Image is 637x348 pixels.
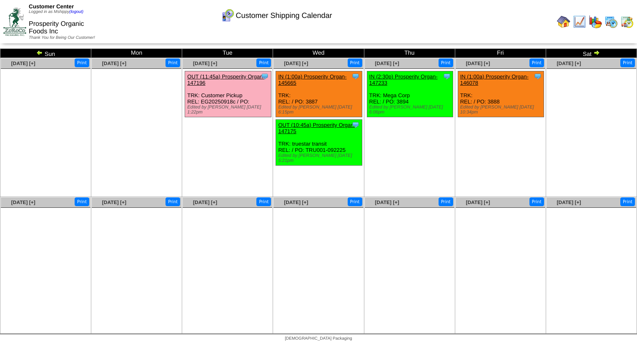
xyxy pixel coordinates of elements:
[187,73,264,86] a: OUT (11:45a) Prosperity Organ-147196
[620,15,634,28] img: calendarinout.gif
[348,197,362,206] button: Print
[284,61,308,66] a: [DATE] [+]
[351,72,360,81] img: Tooltip
[573,15,586,28] img: line_graph.gif
[375,199,399,205] a: [DATE] [+]
[589,15,602,28] img: graph.gif
[166,58,180,67] button: Print
[102,61,126,66] a: [DATE] [+]
[193,61,217,66] a: [DATE] [+]
[69,10,83,14] a: (logout)
[29,35,95,40] span: Thank You for Being Our Customer!
[75,58,89,67] button: Print
[11,61,35,66] a: [DATE] [+]
[256,197,271,206] button: Print
[29,10,83,14] span: Logged in as Mshippy
[0,49,91,58] td: Sun
[278,105,362,115] div: Edited by [PERSON_NAME] [DATE] 6:15pm
[460,105,544,115] div: Edited by [PERSON_NAME] [DATE] 10:34pm
[466,199,490,205] a: [DATE] [+]
[460,73,529,86] a: IN (1:00a) Prosperity Organ-146078
[593,49,600,56] img: arrowright.gif
[278,122,355,134] a: OUT (10:45a) Prosperity Organ-147175
[557,199,581,205] a: [DATE] [+]
[375,61,399,66] a: [DATE] [+]
[256,58,271,67] button: Print
[458,71,544,117] div: TRK: REL: / PO: 3888
[193,199,217,205] a: [DATE] [+]
[284,199,308,205] a: [DATE] [+]
[534,72,542,81] img: Tooltip
[273,49,364,58] td: Wed
[443,72,451,81] img: Tooltip
[29,3,74,10] span: Customer Center
[546,49,637,58] td: Sat
[166,197,180,206] button: Print
[261,72,269,81] img: Tooltip
[102,199,126,205] a: [DATE] [+]
[604,15,618,28] img: calendarprod.gif
[351,121,360,129] img: Tooltip
[439,197,453,206] button: Print
[348,58,362,67] button: Print
[529,58,544,67] button: Print
[369,73,438,86] a: IN (2:30p) Prosperity Organ-147233
[557,15,570,28] img: home.gif
[236,11,332,20] span: Customer Shipping Calendar
[285,336,352,341] span: [DEMOGRAPHIC_DATA] Packaging
[276,120,362,166] div: TRK: truestar transit REL: / PO: TRU001-092225
[529,197,544,206] button: Print
[3,8,26,35] img: ZoRoCo_Logo(Green%26Foil)%20jpg.webp
[276,71,362,117] div: TRK: REL: / PO: 3887
[367,71,453,117] div: TRK: Mega Corp REL: / PO: 3894
[439,58,453,67] button: Print
[11,199,35,205] a: [DATE] [+]
[620,197,635,206] button: Print
[91,49,182,58] td: Mon
[278,73,346,86] a: IN (1:00a) Prosperity Organ-145665
[187,105,271,115] div: Edited by [PERSON_NAME] [DATE] 1:22pm
[182,49,273,58] td: Tue
[185,71,271,117] div: TRK: Customer Pickup REL: EG20250918c / PO:
[278,153,362,163] div: Edited by [PERSON_NAME] [DATE] 5:21pm
[75,197,89,206] button: Print
[221,9,234,22] img: calendarcustomer.gif
[36,49,43,56] img: arrowleft.gif
[466,61,490,66] a: [DATE] [+]
[620,58,635,67] button: Print
[455,49,546,58] td: Fri
[369,105,453,115] div: Edited by [PERSON_NAME] [DATE] 6:06pm
[364,49,455,58] td: Thu
[29,20,84,35] span: Prosperity Organic Foods Inc
[557,61,581,66] a: [DATE] [+]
